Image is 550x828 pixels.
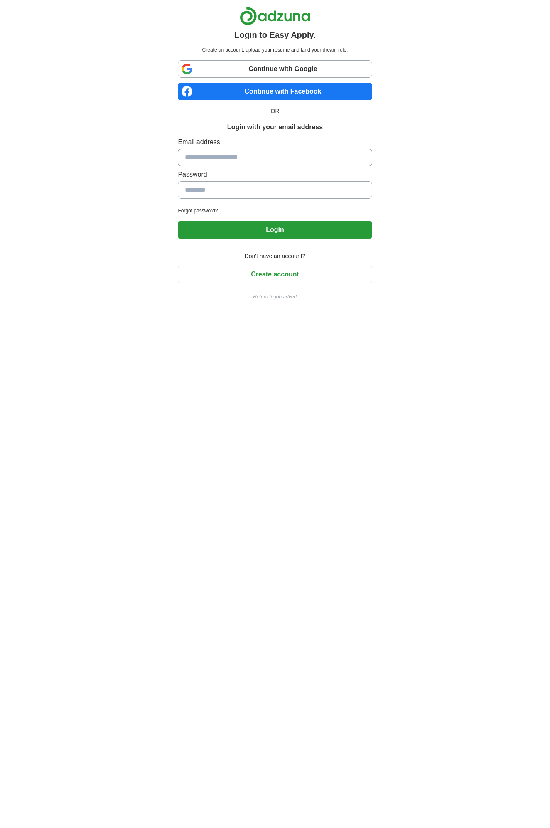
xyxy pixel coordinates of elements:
[178,207,372,214] a: Forgot password?
[178,137,372,147] label: Email address
[179,46,370,54] p: Create an account, upload your resume and land your dream role.
[178,293,372,301] a: Return to job advert
[178,271,372,278] a: Create account
[178,170,372,180] label: Password
[227,122,323,132] h1: Login with your email address
[178,60,372,78] a: Continue with Google
[240,252,311,261] span: Don't have an account?
[240,7,310,25] img: Adzuna logo
[178,221,372,239] button: Login
[178,266,372,283] button: Create account
[234,29,316,41] h1: Login to Easy Apply.
[178,83,372,100] a: Continue with Facebook
[266,107,285,116] span: OR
